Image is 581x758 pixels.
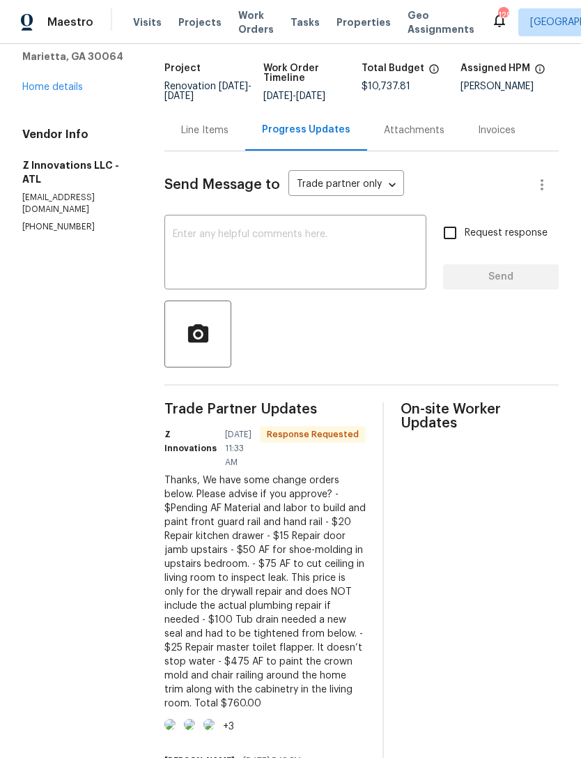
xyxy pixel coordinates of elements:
span: Maestro [47,15,93,29]
span: - [263,91,325,101]
span: The total cost of line items that have been proposed by Opendoor. This sum includes line items th... [428,63,440,82]
span: Request response [465,226,548,241]
span: $10,737.81 [362,82,410,91]
div: Line Items [181,123,228,137]
h5: Project [164,63,201,73]
p: [EMAIL_ADDRESS][DOMAIN_NAME] [22,192,131,215]
h4: Vendor Info [22,128,131,142]
h5: Total Budget [362,63,424,73]
h5: Work Order Timeline [263,63,362,83]
span: Projects [178,15,222,29]
span: On-site Worker Updates [401,402,559,430]
h6: Z Innovations [164,427,217,455]
span: [DATE] [263,91,293,101]
span: [DATE] [219,82,248,91]
span: Work Orders [238,8,274,36]
span: Geo Assignments [408,8,474,36]
span: [DATE] [164,91,194,101]
span: [DATE] [296,91,325,101]
div: +3 [223,720,234,734]
div: Thanks, We have some change orders below. Please advise if you approve? - $Pending AF Material an... [164,473,366,711]
div: 129 [498,8,508,22]
div: Progress Updates [262,123,350,137]
h5: Marietta, GA 30064 [22,50,131,63]
div: Attachments [384,123,444,137]
span: Renovation [164,82,251,101]
h5: Assigned HPM [460,63,530,73]
span: - [164,82,251,101]
span: Tasks [290,17,320,27]
div: [PERSON_NAME] [460,82,559,91]
span: Send Message to [164,178,280,192]
span: The hpm assigned to this work order. [534,63,545,82]
h5: Z Innovations LLC - ATL [22,158,131,186]
span: [DATE] 11:33 AM [225,427,251,469]
span: Properties [336,15,391,29]
span: Response Requested [261,427,364,441]
p: [PHONE_NUMBER] [22,221,131,233]
span: Visits [133,15,162,29]
div: Invoices [478,123,516,137]
a: Home details [22,82,83,92]
span: Trade Partner Updates [164,402,366,416]
div: Trade partner only [288,174,404,197]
